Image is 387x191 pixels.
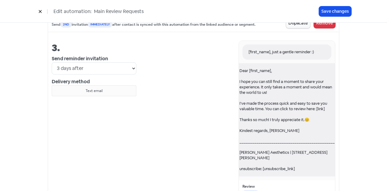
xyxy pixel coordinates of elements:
span: immediately [88,21,112,28]
button: Save changes [319,6,351,16]
div: [first_name], just a gentle reminder :) [249,49,325,55]
button: Duplicate [286,18,310,28]
span: 2nd [60,21,72,28]
small: Send invitation after contact is synced with this automation from the linked audience or segment. [52,22,255,28]
button: Remove [314,18,335,28]
div: Review [242,184,331,189]
span: Edit automation: [54,8,92,15]
div: 3. [52,41,136,55]
b: Delivery method [52,78,90,85]
div: Dear [first_name], I hope you can still find a moment to share your experience. It only takes a m... [233,63,341,176]
b: Send reminder invitation [52,55,108,62]
div: Text email [54,88,134,94]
